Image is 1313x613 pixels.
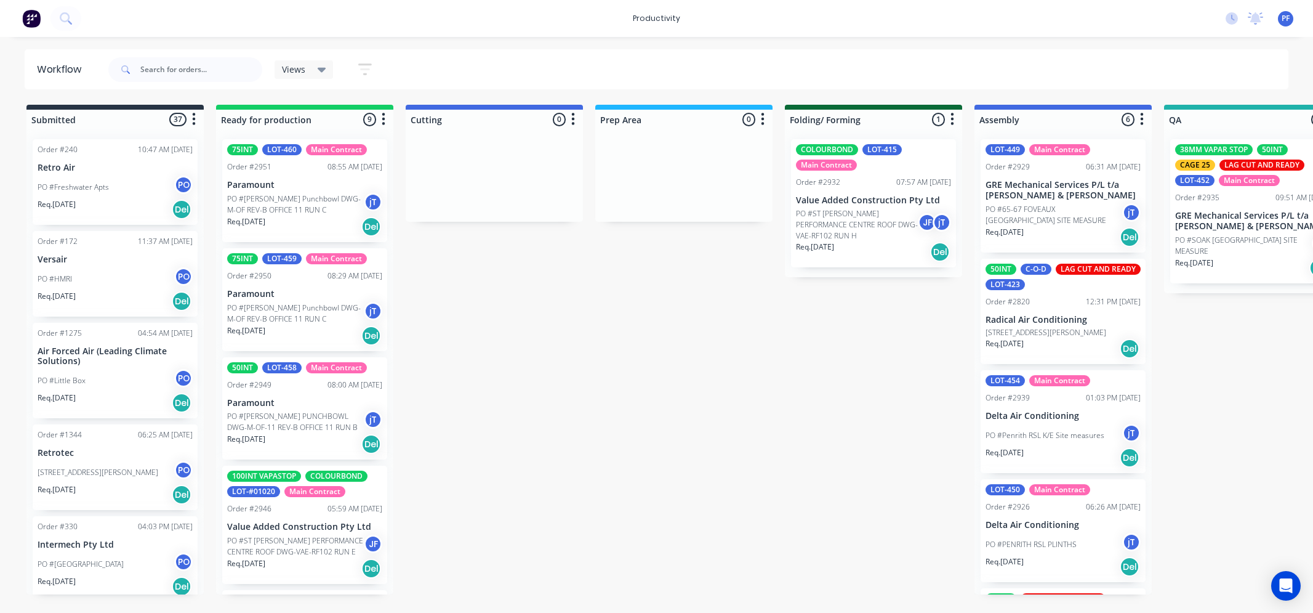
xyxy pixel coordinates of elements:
[174,369,193,388] div: PO
[227,471,301,482] div: 100INT VAPASTOP
[262,144,302,155] div: LOT-460
[306,144,367,155] div: Main Contract
[1175,192,1219,203] div: Order #2935
[986,501,1030,513] div: Order #2926
[227,325,265,336] p: Req. [DATE]
[796,160,857,171] div: Main Contract
[33,424,198,510] div: Order #134406:25 AM [DATE]Retrotec[STREET_ADDRESS][PERSON_NAME]POReq.[DATE]Del
[986,296,1030,307] div: Order #2820
[227,253,258,264] div: 75INT
[138,429,193,440] div: 06:25 AM [DATE]
[1175,144,1253,155] div: 38MM VAPAR STOP
[174,461,193,479] div: PO
[1122,533,1141,551] div: jT
[1021,264,1051,275] div: C-O-D
[33,139,198,225] div: Order #24010:47 AM [DATE]Retro AirPO #Freshwater AptsPOReq.[DATE]Del
[227,289,382,299] p: Paramount
[1029,144,1090,155] div: Main Contract
[896,177,951,188] div: 07:57 AM [DATE]
[981,479,1146,582] div: LOT-450Main ContractOrder #292606:26 AM [DATE]Delta Air ConditioningPO #PENRITH RSL PLINTHSjTReq....
[1282,13,1290,24] span: PF
[986,315,1141,325] p: Radical Air Conditioning
[1021,593,1106,604] div: LAG CUT AND READY
[364,410,382,429] div: jT
[1086,296,1141,307] div: 12:31 PM [DATE]
[222,466,387,584] div: 100INT VAPASTOPCOLOURBONDLOT-#01020Main ContractOrder #294605:59 AM [DATE]Value Added Constructio...
[38,199,76,210] p: Req. [DATE]
[1086,161,1141,173] div: 06:31 AM [DATE]
[981,259,1146,365] div: 50INTC-O-DLAG CUT AND READYLOT-423Order #282012:31 PM [DATE]Radical Air Conditioning[STREET_ADDRE...
[222,139,387,242] div: 75INTLOT-460Main ContractOrder #295108:55 AM [DATE]ParamountPO #[PERSON_NAME] Punchbowl DWG-M-OF ...
[38,236,78,247] div: Order #172
[227,434,265,445] p: Req. [DATE]
[361,434,381,454] div: Del
[227,362,258,373] div: 50INT
[38,254,193,265] p: Versair
[38,429,82,440] div: Order #1344
[986,484,1025,495] div: LOT-450
[1122,424,1141,442] div: jT
[986,279,1025,290] div: LOT-423
[22,9,41,28] img: Factory
[981,139,1146,253] div: LOT-449Main ContractOrder #292906:31 AM [DATE]GRE Mechanical Services P/L t/a [PERSON_NAME] & [PE...
[227,522,382,532] p: Value Added Construction Pty Ltd
[38,291,76,302] p: Req. [DATE]
[327,380,382,391] div: 08:00 AM [DATE]
[1086,501,1141,513] div: 06:26 AM [DATE]
[364,535,382,553] div: JF
[981,370,1146,473] div: LOT-454Main ContractOrder #293901:03 PM [DATE]Delta Air ConditioningPO #Penrith RSL K/E Site meas...
[986,520,1141,530] p: Delta Air Conditioning
[796,242,834,253] p: Req. [DATE]
[986,411,1141,421] p: Delta Air Conditioning
[327,270,382,282] div: 08:29 AM [DATE]
[227,411,364,433] p: PO #[PERSON_NAME] PUNCHBOWL DWG-M-OF-11 REV-B OFFICE 11 RUN B
[38,467,158,478] p: [STREET_ADDRESS][PERSON_NAME]
[38,540,193,550] p: Intermech Pty Ltd
[986,593,1016,604] div: 50INT
[140,57,262,82] input: Search for orders...
[227,558,265,569] p: Req. [DATE]
[1056,264,1141,275] div: LAG CUT AND READY
[1086,392,1141,404] div: 01:03 PM [DATE]
[227,398,382,408] p: Paramount
[38,328,82,339] div: Order #1275
[38,448,193,458] p: Retrotec
[38,346,193,367] p: Air Forced Air (Leading Climate Solutions)
[986,180,1141,201] p: GRE Mechanical Services P/L t/a [PERSON_NAME] & [PERSON_NAME]
[227,270,271,282] div: Order #2950
[986,144,1025,155] div: LOT-449
[172,485,191,505] div: Del
[1120,557,1139,577] div: Del
[306,253,367,264] div: Main Contract
[1175,160,1215,171] div: CAGE 25
[174,553,193,571] div: PO
[986,338,1024,349] p: Req. [DATE]
[174,267,193,286] div: PO
[986,264,1016,275] div: 50INT
[227,486,280,497] div: LOT-#01020
[986,227,1024,238] p: Req. [DATE]
[986,539,1077,550] p: PO #PENRITH RSL PLINTHS
[38,274,72,285] p: PO #HMRI
[986,327,1106,338] p: [STREET_ADDRESS][PERSON_NAME]
[933,213,951,232] div: jT
[227,216,265,227] p: Req. [DATE]
[791,139,956,267] div: COLOURBONDLOT-415Main ContractOrder #293207:57 AM [DATE]Value Added Construction Pty LtdPO #ST [P...
[33,516,198,602] div: Order #33004:03 PM [DATE]Intermech Pty LtdPO #[GEOGRAPHIC_DATA]POReq.[DATE]Del
[1175,258,1213,269] p: Req. [DATE]
[227,302,364,325] p: PO #[PERSON_NAME] Punchbowl DWG-M-OF REV-B OFFICE 11 RUN C
[1175,175,1215,186] div: LOT-452
[172,291,191,311] div: Del
[262,362,302,373] div: LOT-458
[174,176,193,194] div: PO
[227,380,271,391] div: Order #2949
[138,236,193,247] div: 11:37 AM [DATE]
[1219,175,1280,186] div: Main Contract
[305,471,367,482] div: COLOURBOND
[1122,203,1141,222] div: jT
[38,484,76,495] p: Req. [DATE]
[1029,375,1090,386] div: Main Contract
[38,182,109,193] p: PO #Freshwater Apts
[1120,339,1139,359] div: Del
[1271,571,1301,601] div: Open Intercom Messenger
